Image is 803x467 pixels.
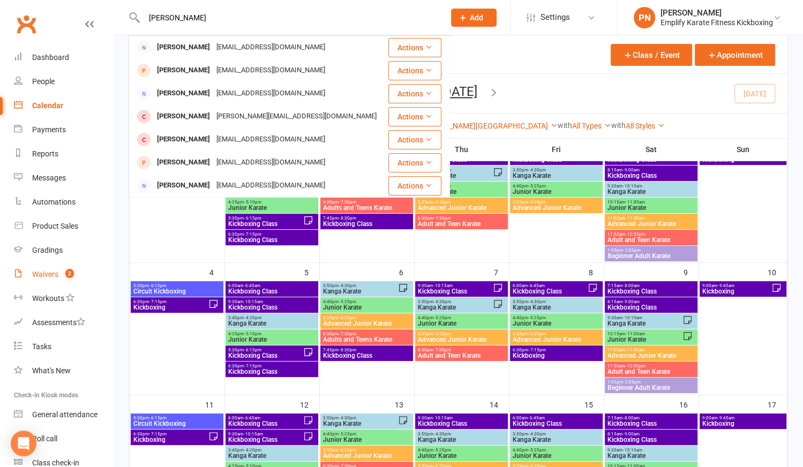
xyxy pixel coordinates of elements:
[417,320,505,327] span: Junior Karate
[32,149,58,158] div: Reports
[228,432,303,436] span: 9:30am
[14,94,113,118] a: Calendar
[14,403,113,427] a: General attendance kiosk mode
[433,332,451,336] span: - 6:20pm
[322,315,410,320] span: 5:35pm
[154,63,213,78] div: [PERSON_NAME]
[213,178,328,193] div: [EMAIL_ADDRESS][DOMAIN_NAME]
[228,453,316,459] span: Kanga Karate
[607,432,695,436] span: 8:15am
[512,320,600,327] span: Junior Karate
[417,332,505,336] span: 5:35pm
[607,453,695,459] span: Kanga Karate
[607,184,695,189] span: 9:30am
[133,432,208,436] span: 6:30pm
[322,416,397,420] span: 3:50pm
[417,205,505,211] span: Advanced Junior Karate
[417,448,505,453] span: 4:40pm
[244,216,261,221] span: - 6:15pm
[622,416,640,420] span: - 8:00am
[32,53,69,62] div: Dashboard
[228,237,316,243] span: Kickboxing Class
[154,132,213,147] div: [PERSON_NAME]
[607,248,695,253] span: 1:05pm
[417,453,505,459] span: Junior Karate
[14,238,113,262] a: Gradings
[339,200,356,205] span: - 7:30pm
[141,10,437,25] input: Search...
[512,432,600,436] span: 3:50pm
[228,368,316,375] span: Kickboxing Class
[702,420,784,427] span: Kickboxing
[699,138,787,161] th: Sun
[528,168,546,172] span: - 4:30pm
[695,44,775,66] button: Appointment
[433,200,451,205] span: - 6:20pm
[512,288,587,295] span: Kickboxing Class
[339,332,356,336] span: - 7:30pm
[623,248,641,253] span: - 2:05pm
[228,348,303,352] span: 5:30pm
[14,335,113,359] a: Tasks
[607,416,695,420] span: 7:15am
[32,318,85,327] div: Assessments
[607,315,682,320] span: 9:30am
[417,304,492,311] span: Kanga Karate
[228,221,303,227] span: Kickboxing Class
[14,70,113,94] a: People
[32,366,71,375] div: What's New
[417,221,505,227] span: Adult and Teen Karate
[494,263,509,281] div: 7
[243,299,263,304] span: - 10:15am
[512,299,600,304] span: 3:50pm
[433,432,451,436] span: - 4:30pm
[584,395,604,413] div: 15
[625,332,645,336] span: - 11:00am
[322,304,410,311] span: Junior Karate
[228,332,316,336] span: 4:25pm
[611,44,692,66] button: Class / Event
[244,332,261,336] span: - 5:10pm
[243,432,263,436] span: - 10:15am
[388,153,441,172] button: Actions
[433,299,451,304] span: - 4:30pm
[417,283,492,288] span: 9:30am
[512,200,600,205] span: 5:35pm
[213,86,328,101] div: [EMAIL_ADDRESS][DOMAIN_NAME]
[133,436,208,443] span: Kickboxing
[622,168,640,172] span: - 9:00am
[14,142,113,166] a: Reports
[228,436,303,443] span: Kickboxing Class
[661,18,773,27] div: Emplify Karate Fitness Kickboxing
[607,299,695,304] span: 8:15am
[417,315,505,320] span: 4:40pm
[417,172,492,179] span: Kanga Karate
[558,121,572,130] strong: with
[339,448,356,453] span: - 6:20pm
[11,431,36,456] div: Open Intercom Messenger
[209,263,224,281] div: 4
[768,263,787,281] div: 10
[244,364,261,368] span: - 7:15pm
[512,156,600,163] span: Kickboxing Class
[607,420,695,427] span: Kickboxing Class
[528,332,546,336] span: - 6:20pm
[13,11,40,37] a: Clubworx
[228,416,303,420] span: 6:00am
[32,198,76,206] div: Automations
[14,262,113,287] a: Waivers 2
[32,174,66,182] div: Messages
[684,263,699,281] div: 9
[213,63,328,78] div: [EMAIL_ADDRESS][DOMAIN_NAME]
[213,109,380,124] div: [PERSON_NAME][EMAIL_ADDRESS][DOMAIN_NAME]
[512,172,600,179] span: Kanga Karate
[244,448,261,453] span: - 4:20pm
[607,448,695,453] span: 9:30am
[634,7,655,28] div: PN
[607,380,695,385] span: 1:05pm
[388,107,441,126] button: Actions
[625,200,645,205] span: - 11:00am
[512,304,600,311] span: Kanga Karate
[32,125,66,134] div: Payments
[243,416,260,420] span: - 6:45am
